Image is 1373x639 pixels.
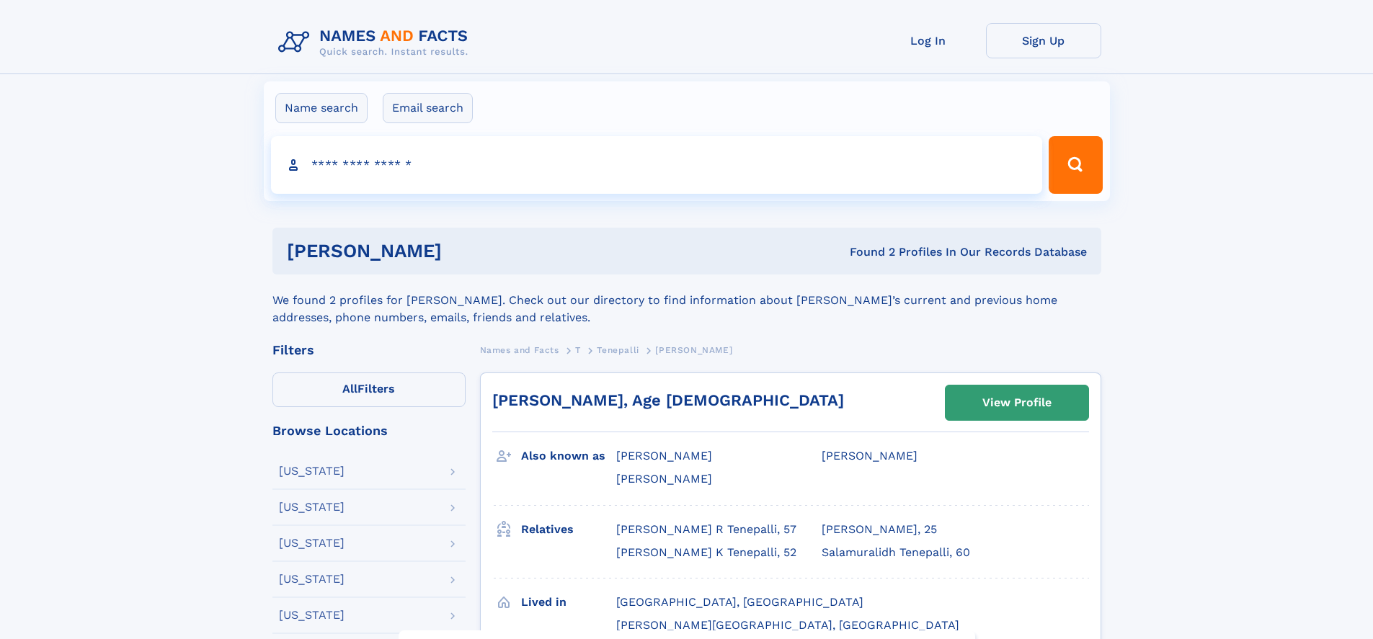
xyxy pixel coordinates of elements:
[575,345,581,355] span: T
[279,537,345,549] div: [US_STATE]
[822,545,970,560] a: Salamuralidh Tenepalli, 60
[616,618,959,632] span: [PERSON_NAME][GEOGRAPHIC_DATA], [GEOGRAPHIC_DATA]
[383,93,473,123] label: Email search
[822,449,917,463] span: [PERSON_NAME]
[616,472,712,486] span: [PERSON_NAME]
[871,23,986,58] a: Log In
[822,522,937,537] a: [PERSON_NAME], 25
[521,590,616,615] h3: Lived in
[521,517,616,542] h3: Relatives
[342,382,357,396] span: All
[597,345,639,355] span: Tenepalli
[616,545,796,560] a: [PERSON_NAME] K Tenepalli, 52
[279,501,345,513] div: [US_STATE]
[616,449,712,463] span: [PERSON_NAME]
[272,344,466,357] div: Filters
[986,23,1101,58] a: Sign Up
[272,372,466,407] label: Filters
[492,391,844,409] a: [PERSON_NAME], Age [DEMOGRAPHIC_DATA]
[597,341,639,359] a: Tenepalli
[1049,136,1102,194] button: Search Button
[946,385,1088,420] a: View Profile
[655,345,732,355] span: [PERSON_NAME]
[616,522,796,537] a: [PERSON_NAME] R Tenepalli, 57
[275,93,368,123] label: Name search
[279,465,345,477] div: [US_STATE]
[279,573,345,585] div: [US_STATE]
[575,341,581,359] a: T
[272,23,480,62] img: Logo Names and Facts
[480,341,559,359] a: Names and Facts
[272,424,466,437] div: Browse Locations
[271,136,1043,194] input: search input
[272,274,1101,326] div: We found 2 profiles for [PERSON_NAME]. Check out our directory to find information about [PERSON_...
[982,386,1052,419] div: View Profile
[279,609,345,621] div: [US_STATE]
[616,595,863,609] span: [GEOGRAPHIC_DATA], [GEOGRAPHIC_DATA]
[521,444,616,468] h3: Also known as
[646,244,1087,260] div: Found 2 Profiles In Our Records Database
[287,242,646,260] h1: [PERSON_NAME]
